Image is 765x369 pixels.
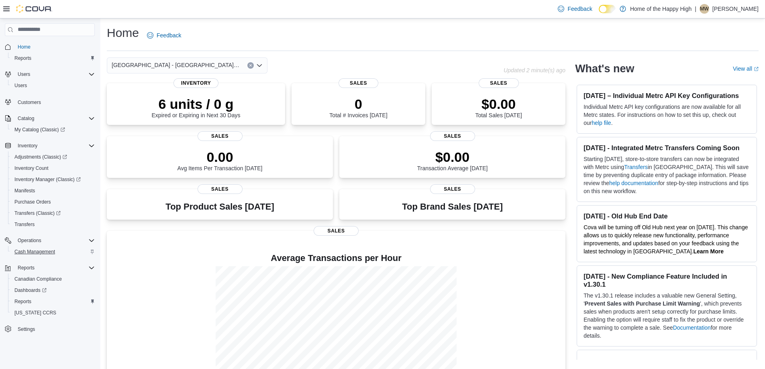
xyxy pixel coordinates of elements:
[18,143,37,149] span: Inventory
[8,196,98,208] button: Purchase Orders
[11,53,95,63] span: Reports
[14,97,95,107] span: Customers
[430,184,475,194] span: Sales
[733,65,759,72] a: View allExternal link
[11,220,95,229] span: Transfers
[11,247,95,257] span: Cash Management
[14,249,55,255] span: Cash Management
[8,307,98,318] button: [US_STATE] CCRS
[2,96,98,108] button: Customers
[583,155,750,195] p: Starting [DATE], store-to-store transfers can now be integrated with Metrc using in [GEOGRAPHIC_D...
[11,208,64,218] a: Transfers (Classic)
[165,202,274,212] h3: Top Product Sales [DATE]
[14,210,61,216] span: Transfers (Classic)
[14,236,45,245] button: Operations
[8,185,98,196] button: Manifests
[585,300,700,307] strong: Prevent Sales with Purchase Limit Warning
[11,186,38,196] a: Manifests
[14,114,95,123] span: Catalog
[11,197,95,207] span: Purchase Orders
[583,224,748,255] span: Cova will be turning off Old Hub next year on [DATE]. This change allows us to quickly release ne...
[8,124,98,135] a: My Catalog (Classic)
[599,5,616,13] input: Dark Mode
[11,274,65,284] a: Canadian Compliance
[2,69,98,80] button: Users
[198,131,243,141] span: Sales
[11,247,58,257] a: Cash Management
[11,125,95,135] span: My Catalog (Classic)
[694,248,724,255] strong: Learn More
[14,98,44,107] a: Customers
[8,174,98,185] a: Inventory Manager (Classic)
[173,78,218,88] span: Inventory
[11,285,50,295] a: Dashboards
[417,149,488,165] p: $0.00
[630,4,692,14] p: Home of the Happy High
[11,297,35,306] a: Reports
[583,212,750,220] h3: [DATE] - Old Hub End Date
[152,96,241,112] p: 6 units / 0 g
[475,96,522,118] div: Total Sales [DATE]
[157,31,181,39] span: Feedback
[11,220,38,229] a: Transfers
[695,4,696,14] p: |
[14,141,41,151] button: Inventory
[2,113,98,124] button: Catalog
[609,180,658,186] a: help documentation
[8,208,98,219] a: Transfers (Classic)
[14,324,38,334] a: Settings
[575,62,634,75] h2: What's new
[504,67,565,73] p: Updated 2 minute(s) ago
[14,126,65,133] span: My Catalog (Classic)
[11,152,95,162] span: Adjustments (Classic)
[583,103,750,127] p: Individual Metrc API key configurations are now available for all Metrc states. For instructions ...
[14,287,47,294] span: Dashboards
[14,55,31,61] span: Reports
[11,125,68,135] a: My Catalog (Classic)
[14,310,56,316] span: [US_STATE] CCRS
[417,149,488,171] div: Transaction Average [DATE]
[754,67,759,71] svg: External link
[18,71,30,77] span: Users
[8,273,98,285] button: Canadian Compliance
[18,265,35,271] span: Reports
[567,5,592,13] span: Feedback
[2,140,98,151] button: Inventory
[113,253,559,263] h4: Average Transactions per Hour
[256,62,263,69] button: Open list of options
[112,60,239,70] span: [GEOGRAPHIC_DATA] - [GEOGRAPHIC_DATA] - Fire & Flower
[144,27,184,43] a: Feedback
[14,263,38,273] button: Reports
[712,4,759,14] p: [PERSON_NAME]
[624,164,648,170] a: Transfers
[5,38,95,356] nav: Complex example
[8,246,98,257] button: Cash Management
[592,120,611,126] a: help file
[14,221,35,228] span: Transfers
[18,326,35,332] span: Settings
[11,163,95,173] span: Inventory Count
[14,69,33,79] button: Users
[339,78,379,88] span: Sales
[673,324,711,331] a: Documentation
[18,44,31,50] span: Home
[14,324,95,334] span: Settings
[14,82,27,89] span: Users
[11,53,35,63] a: Reports
[14,188,35,194] span: Manifests
[14,42,34,52] a: Home
[8,53,98,64] button: Reports
[11,308,95,318] span: Washington CCRS
[11,274,95,284] span: Canadian Compliance
[11,152,70,162] a: Adjustments (Classic)
[14,114,37,123] button: Catalog
[247,62,254,69] button: Clear input
[11,175,84,184] a: Inventory Manager (Classic)
[329,96,387,112] p: 0
[14,298,31,305] span: Reports
[700,4,708,14] span: MW
[177,149,263,171] div: Avg Items Per Transaction [DATE]
[583,92,750,100] h3: [DATE] – Individual Metrc API Key Configurations
[8,163,98,174] button: Inventory Count
[555,1,595,17] a: Feedback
